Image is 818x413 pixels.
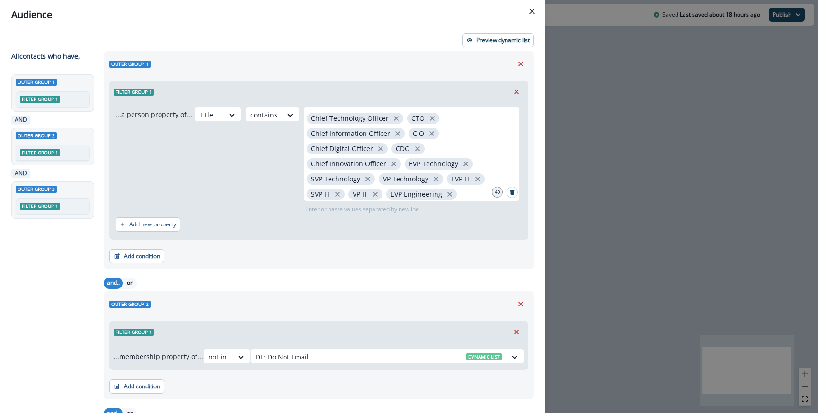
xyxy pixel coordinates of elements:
[20,149,60,156] span: Filter group 1
[393,129,402,138] button: close
[451,175,470,183] p: EVP IT
[431,174,441,184] button: close
[389,159,399,169] button: close
[492,187,503,198] div: 49
[16,79,57,86] span: Outer group 1
[396,145,410,153] p: CDO
[311,115,389,123] p: Chief Technology Officer
[16,132,57,139] span: Outer group 2
[16,186,57,193] span: Outer group 3
[376,144,385,153] button: close
[311,160,386,168] p: Chief Innovation Officer
[123,278,137,289] button: or
[11,51,80,61] p: All contact s who have,
[20,203,60,210] span: Filter group 1
[391,114,401,123] button: close
[311,145,373,153] p: Chief Digital Officer
[413,130,424,138] p: CIO
[509,325,524,339] button: Remove
[525,4,540,19] button: Close
[391,190,442,198] p: EVP Engineering
[109,379,164,394] button: Add condition
[109,61,151,68] span: Outer group 1
[473,174,482,184] button: close
[116,217,180,232] button: Add new property
[109,301,151,308] span: Outer group 2
[371,189,380,199] button: close
[114,351,203,361] p: ...membership property of...
[409,160,458,168] p: EVP Technology
[363,174,373,184] button: close
[311,175,360,183] p: SVP Technology
[353,190,368,198] p: VP IT
[513,297,528,311] button: Remove
[129,221,176,228] p: Add new property
[311,190,330,198] p: SVP IT
[311,130,390,138] p: Chief Information Officer
[427,114,437,123] button: close
[383,175,428,183] p: VP Technology
[509,85,524,99] button: Remove
[427,129,436,138] button: close
[114,329,154,336] span: Filter group 1
[461,159,471,169] button: close
[476,37,530,44] p: Preview dynamic list
[20,96,60,103] span: Filter group 1
[411,115,425,123] p: CTO
[303,205,421,214] p: Enter or paste values separated by newline
[413,144,422,153] button: close
[513,57,528,71] button: Remove
[13,116,28,124] p: AND
[116,109,192,119] p: ...a person property of...
[13,169,28,178] p: AND
[104,278,123,289] button: and..
[507,187,518,198] button: Search
[114,89,154,96] span: Filter group 1
[333,189,342,199] button: close
[11,8,534,22] div: Audience
[109,249,164,263] button: Add condition
[445,189,454,199] button: close
[462,33,534,47] button: Preview dynamic list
